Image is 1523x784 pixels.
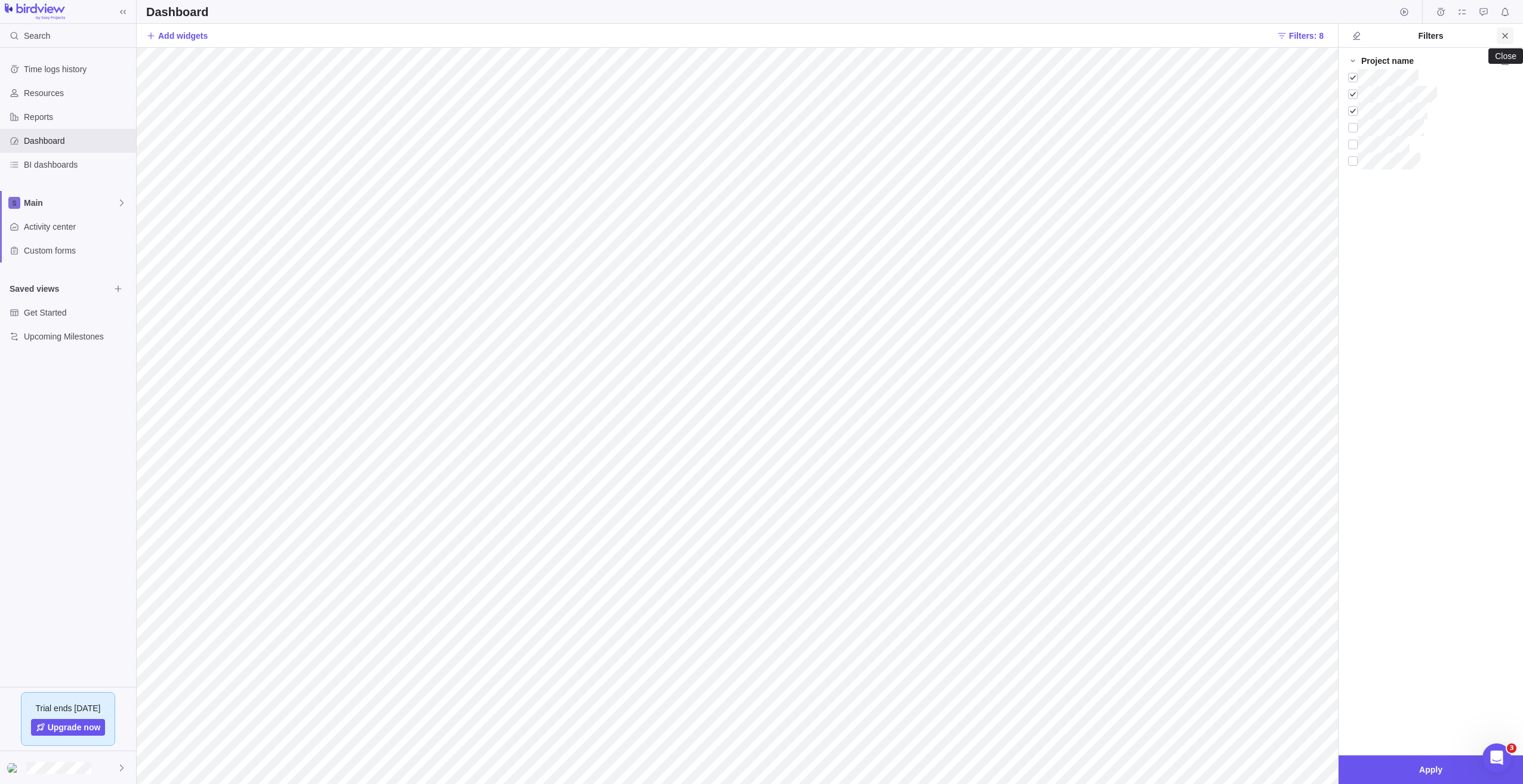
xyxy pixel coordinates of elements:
li: Add relevant fields that contain numerical data for the pie chart to display properly [28,248,220,270]
span: Add widgets [158,30,208,42]
b: Category [88,209,131,219]
span: Resources [24,87,131,99]
span: Apply [1339,755,1523,784]
span: Time logs [1432,4,1449,20]
span: Scroll badge [122,336,131,345]
span: Notifications [1497,4,1513,20]
span: Reports [24,111,131,123]
span: Activity center [24,221,131,233]
li: In the "Axis" selector, select or (not "None") [28,197,220,220]
span: Upcoming Milestones [24,331,131,342]
textarea: Message… [10,366,229,386]
div: Fin says… [10,144,229,502]
img: Profile image for Fin [34,7,53,26]
b: Value [53,209,79,219]
b: Pie Chart Configuration: [19,181,133,190]
span: Custom forms [24,245,131,257]
span: 3 [1507,743,1516,753]
span: BI dashboards [24,159,131,171]
span: My assignments [1454,4,1470,20]
p: The team can also help [58,15,149,27]
button: Home [187,5,209,27]
span: Dashboard [24,135,131,147]
div: Filters [1365,30,1497,42]
span: Saved views [10,283,110,295]
span: Search [24,30,50,42]
button: go back [8,5,30,27]
a: Approval requests [1475,9,1492,18]
img: logo [5,4,65,20]
div: Close [1495,51,1516,61]
span: Get Started [24,307,131,319]
a: Upgrade now [31,719,106,736]
div: Close [209,5,231,26]
li: When "Value" is selected, choose an appropriate option in the "Function" selector [28,223,220,245]
a: My assignments [1454,9,1470,18]
div: You can create a that provides an at-a-glance view of individual project performance and status, ... [19,294,220,353]
a: Time logs [1432,9,1449,18]
span: Trial ends [DATE] [36,702,101,714]
b: Project Summary Report [19,295,169,316]
span: Filters: 8 [1272,27,1328,44]
button: Scroll to bottom [109,338,130,358]
button: Send a message… [205,386,224,405]
span: Apply [1419,763,1442,777]
div: how to prepare with individual project report and it does not show he deatils in pie chart [43,85,229,134]
div: Shobnom says… [10,85,229,144]
b: Key fields to add for project details: [19,359,189,369]
span: Main [24,197,117,209]
div: Project name [1361,55,1414,67]
button: Gif picker [38,391,47,400]
button: Upload attachment [57,391,66,400]
span: Filters: 8 [1289,30,1324,42]
a: Source reference 117055935: [185,211,195,220]
button: Emoji picker [19,391,28,400]
span: Approval requests [1475,4,1492,20]
div: Shobnom Sultana [7,761,21,775]
div: how to prepare with individual project report and it does not show he deatils in pie chart [53,92,220,127]
span: Time logs history [24,63,131,75]
div: For individual project reports with pie chart details, here's what you need to check: [19,151,220,174]
span: Clear all filters [1348,27,1365,44]
span: Start timer [1396,4,1413,20]
span: Browse views [110,280,127,297]
button: Start recording [76,391,85,400]
h1: Fin [58,6,72,15]
iframe: Intercom live chat [1482,743,1511,772]
a: Notifications [1497,9,1513,18]
h2: Dashboard [146,4,208,20]
b: For Individual Project Reports: [19,277,164,286]
div: For individual project reports with pie chart details, here's what you need to check:Pie Chart Co... [10,144,229,501]
img: Show [7,763,21,773]
span: Upgrade now [48,721,101,733]
span: Close [1497,27,1513,44]
span: Add widgets [146,27,208,44]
